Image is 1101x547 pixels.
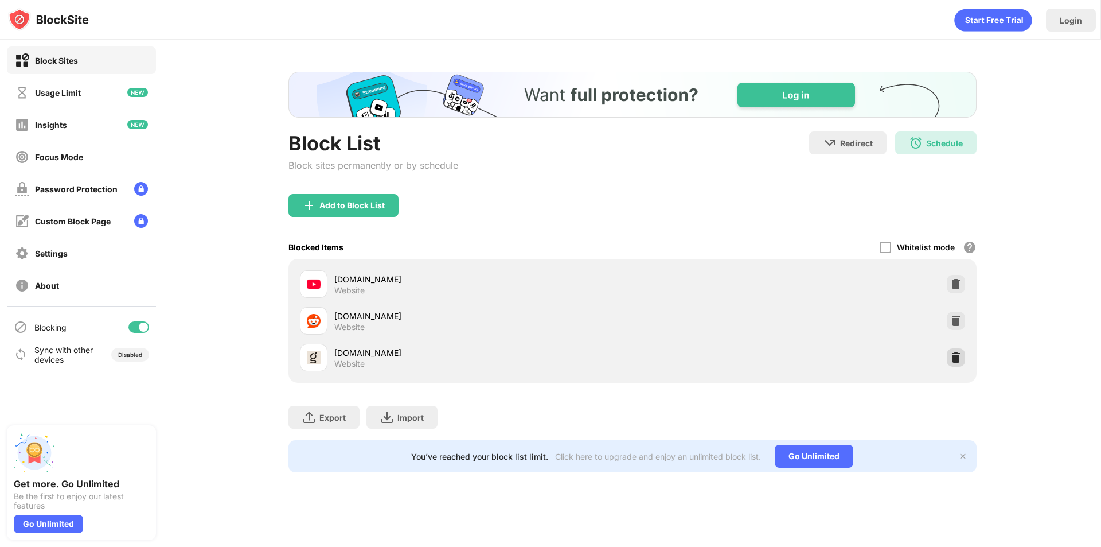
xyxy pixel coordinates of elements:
div: Usage Limit [35,88,81,98]
div: Block List [288,131,458,155]
div: Block sites permanently or by schedule [288,160,458,171]
img: favicons [307,351,321,364]
div: Export [319,413,346,422]
img: time-usage-off.svg [15,86,29,100]
img: password-protection-off.svg [15,182,29,196]
div: [DOMAIN_NAME] [334,347,633,359]
div: Redirect [840,138,873,148]
div: Whitelist mode [897,242,955,252]
div: Block Sites [35,56,78,65]
div: Disabled [118,351,142,358]
div: Login [1060,15,1082,25]
img: new-icon.svg [127,88,148,97]
div: animation [954,9,1032,32]
div: Get more. Go Unlimited [14,478,149,490]
div: Import [397,413,424,422]
div: Sync with other devices [34,345,93,364]
div: Schedule [926,138,963,148]
div: Blocking [34,323,67,332]
div: Be the first to enjoy our latest features [14,492,149,510]
div: Go Unlimited [14,515,83,533]
img: lock-menu.svg [134,214,148,228]
div: About [35,281,59,290]
div: Focus Mode [35,152,83,162]
div: Blocked Items [288,242,343,252]
div: Custom Block Page [35,216,111,226]
div: Website [334,322,365,332]
div: [DOMAIN_NAME] [334,273,633,285]
img: logo-blocksite.svg [8,8,89,31]
img: favicons [307,277,321,291]
img: new-icon.svg [127,120,148,129]
div: [DOMAIN_NAME] [334,310,633,322]
img: sync-icon.svg [14,348,28,362]
div: Click here to upgrade and enjoy an unlimited block list. [555,452,761,461]
img: x-button.svg [958,452,967,461]
div: Settings [35,249,68,258]
div: Insights [35,120,67,130]
img: favicons [307,314,321,328]
div: Add to Block List [319,201,385,210]
div: Website [334,359,365,369]
img: blocking-icon.svg [14,320,28,334]
div: Password Protection [35,184,118,194]
img: insights-off.svg [15,118,29,132]
iframe: Banner [288,72,977,118]
img: about-off.svg [15,278,29,293]
img: block-on.svg [15,53,29,68]
div: Website [334,285,365,296]
div: Go Unlimited [775,445,853,468]
img: lock-menu.svg [134,182,148,196]
div: You’ve reached your block list limit. [411,452,548,461]
img: customize-block-page-off.svg [15,214,29,228]
img: focus-off.svg [15,150,29,164]
img: push-unlimited.svg [14,432,55,474]
img: settings-off.svg [15,246,29,261]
